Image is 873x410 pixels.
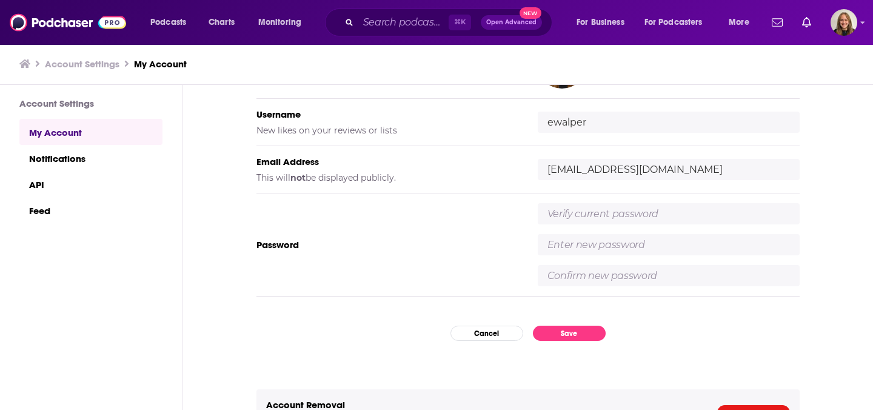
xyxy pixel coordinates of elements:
[644,14,703,31] span: For Podcasters
[538,234,800,255] input: Enter new password
[19,145,162,171] a: Notifications
[449,15,471,30] span: ⌘ K
[256,125,518,136] h5: New likes on your reviews or lists
[538,159,800,180] input: email
[358,13,449,32] input: Search podcasts, credits, & more...
[19,171,162,197] a: API
[256,239,518,250] h5: Password
[19,197,162,223] a: Feed
[19,98,162,109] h3: Account Settings
[150,14,186,31] span: Podcasts
[19,119,162,145] a: My Account
[256,172,518,183] h5: This will be displayed publicly.
[290,172,306,183] b: not
[729,14,749,31] span: More
[256,109,518,120] h5: Username
[767,12,788,33] a: Show notifications dropdown
[134,58,187,70] a: My Account
[520,7,541,19] span: New
[481,15,542,30] button: Open AdvancedNew
[258,14,301,31] span: Monitoring
[637,13,720,32] button: open menu
[538,265,800,286] input: Confirm new password
[568,13,640,32] button: open menu
[45,58,119,70] a: Account Settings
[538,112,800,133] input: username
[10,11,126,34] img: Podchaser - Follow, Share and Rate Podcasts
[336,8,564,36] div: Search podcasts, credits, & more...
[450,326,523,341] button: Cancel
[142,13,202,32] button: open menu
[831,9,857,36] img: User Profile
[577,14,624,31] span: For Business
[538,203,800,224] input: Verify current password
[797,12,816,33] a: Show notifications dropdown
[250,13,317,32] button: open menu
[201,13,242,32] a: Charts
[720,13,764,32] button: open menu
[256,156,518,167] h5: Email Address
[831,9,857,36] button: Show profile menu
[831,9,857,36] span: Logged in as ewalper
[533,326,606,341] button: Save
[209,14,235,31] span: Charts
[486,19,537,25] span: Open Advanced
